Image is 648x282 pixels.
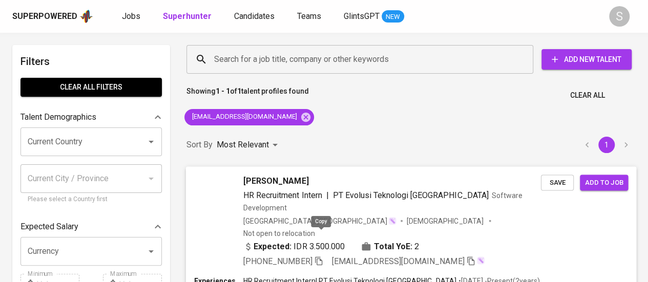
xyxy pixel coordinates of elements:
span: Software Development [243,191,522,211]
div: [GEOGRAPHIC_DATA], [GEOGRAPHIC_DATA] [243,215,396,226]
a: Teams [297,10,323,23]
div: [EMAIL_ADDRESS][DOMAIN_NAME] [184,109,314,125]
p: Talent Demographics [20,111,96,123]
p: Showing of talent profiles found [186,86,309,105]
h6: Filters [20,53,162,70]
div: Talent Demographics [20,107,162,127]
p: Expected Salary [20,221,78,233]
div: Most Relevant [217,136,281,155]
a: GlintsGPT NEW [344,10,404,23]
button: Clear All filters [20,78,162,97]
span: | [326,189,329,201]
span: Save [546,177,569,188]
span: Teams [297,11,321,21]
span: [EMAIL_ADDRESS][DOMAIN_NAME] [184,112,303,122]
span: Candidates [234,11,275,21]
b: 1 [237,87,241,95]
a: Jobs [122,10,142,23]
div: Expected Salary [20,216,162,237]
button: Add to job [580,175,628,190]
span: Add New Talent [550,53,623,66]
img: app logo [79,9,93,24]
b: 1 - 1 [216,87,230,95]
span: [EMAIL_ADDRESS][DOMAIN_NAME] [332,256,465,266]
a: Superhunter [163,10,214,23]
span: Clear All filters [29,81,154,94]
p: Please select a Country first [28,194,155,205]
span: Jobs [122,11,140,21]
div: IDR 3.500.000 [243,240,345,252]
div: Superpowered [12,11,77,23]
span: Clear All [570,89,605,102]
b: Total YoE: [374,240,412,252]
span: Add to job [585,177,623,188]
img: magic_wand.svg [476,256,485,264]
a: Superpoweredapp logo [12,9,93,24]
span: [PHONE_NUMBER] [243,256,312,266]
button: Add New Talent [541,49,632,70]
span: [PERSON_NAME] [243,175,308,187]
button: Open [144,244,158,258]
p: Not open to relocation [243,228,315,238]
span: PT Evolusi Teknologi [GEOGRAPHIC_DATA] [333,190,489,200]
b: Expected: [254,240,291,252]
img: magic_wand.svg [388,216,396,225]
p: Sort By [186,139,213,151]
img: 63a624b4f988b6788b07e9c2cc76127b.jpeg [194,175,225,205]
span: [DEMOGRAPHIC_DATA] [407,215,485,226]
button: Save [541,175,574,190]
button: page 1 [598,137,615,153]
span: HR Recruitment Intern [243,190,322,200]
a: Candidates [234,10,277,23]
b: Superhunter [163,11,212,21]
nav: pagination navigation [577,137,636,153]
button: Open [144,135,158,149]
div: S [609,6,630,27]
p: Most Relevant [217,139,269,151]
span: 2 [414,240,419,252]
span: GlintsGPT [344,11,380,21]
button: Clear All [566,86,609,105]
span: NEW [382,12,404,22]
